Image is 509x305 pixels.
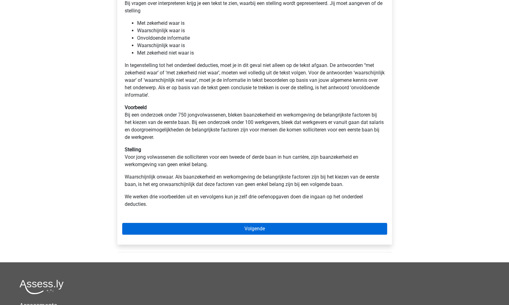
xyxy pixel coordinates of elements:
[125,173,385,188] p: Waarschijnlijk onwaar. Als baanzekerheid en werkomgeving de belangrijkste factoren zijn bij het k...
[125,147,141,152] b: Stelling
[137,34,385,42] li: Onvoldoende informatie
[125,193,385,208] p: We werken drie voorbeelden uit en vervolgens kun je zelf drie oefenopgaven doen die ingaan op het...
[125,62,385,99] p: In tegenstelling tot het onderdeel deducties, moet je in dit geval niet alleen op de tekst afgaan...
[125,104,385,141] p: Bij een onderzoek onder 750 jongvolwassenen, bleken baanzekerheid en werkomgeving de belangrijkst...
[125,104,147,110] b: Voorbeeld
[20,280,64,294] img: Assessly logo
[137,27,385,34] li: Waarschijnlijk waar is
[137,42,385,49] li: Waarschijnlijk waar is
[137,49,385,57] li: Met zekerheid niet waar is
[122,223,387,235] a: Volgende
[137,20,385,27] li: Met zekerheid waar is
[125,146,385,168] p: Voor jong volwassenen die solliciteren voor een tweede of derde baan in hun carrière, zijn baanze...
